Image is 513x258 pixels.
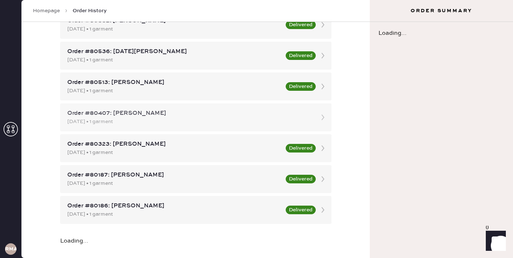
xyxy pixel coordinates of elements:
[33,7,60,14] a: Homepage
[67,179,281,187] div: [DATE] • 1 garment
[67,78,281,87] div: Order #80513: [PERSON_NAME]
[286,175,316,183] button: Delivered
[67,87,281,95] div: [DATE] • 1 garment
[60,238,331,244] div: Loading...
[67,109,311,118] div: Order #80407: [PERSON_NAME]
[286,51,316,60] button: Delivered
[67,210,281,218] div: [DATE] • 1 garment
[286,20,316,29] button: Delivered
[286,206,316,214] button: Delivered
[67,118,311,126] div: [DATE] • 1 garment
[67,171,281,179] div: Order #80187: [PERSON_NAME]
[370,7,513,14] h3: Order Summary
[73,7,107,14] span: Order History
[67,56,281,64] div: [DATE] • 1 garment
[67,149,281,156] div: [DATE] • 1 garment
[67,202,281,210] div: Order #80186: [PERSON_NAME]
[286,144,316,153] button: Delivered
[479,226,510,257] iframe: Front Chat
[5,247,16,252] h3: RMA
[67,47,281,56] div: Order #80536: [DATE][PERSON_NAME]
[370,22,513,45] div: Loading...
[67,140,281,149] div: Order #80323: [PERSON_NAME]
[286,82,316,91] button: Delivered
[67,25,281,33] div: [DATE] • 1 garment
